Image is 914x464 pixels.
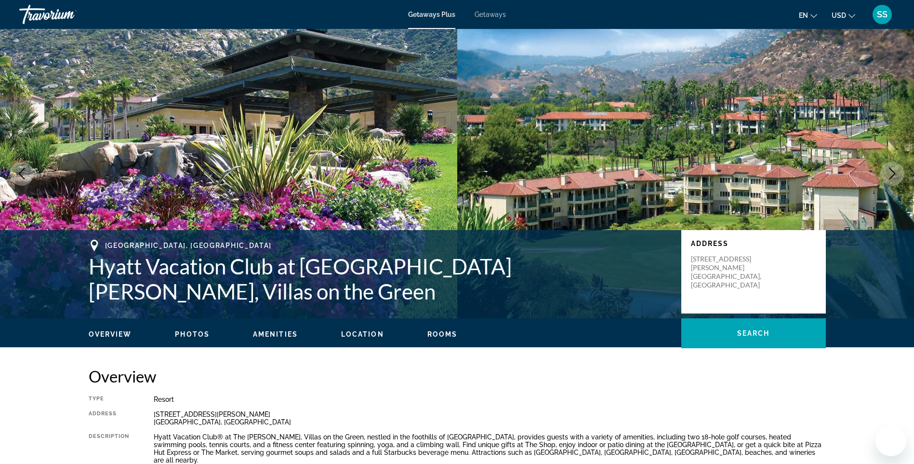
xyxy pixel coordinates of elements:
[691,255,768,289] p: [STREET_ADDRESS][PERSON_NAME] [GEOGRAPHIC_DATA], [GEOGRAPHIC_DATA]
[832,8,855,22] button: Change currency
[799,8,817,22] button: Change language
[737,329,770,337] span: Search
[89,433,130,464] div: Description
[89,396,130,403] div: Type
[19,2,116,27] a: Travorium
[175,330,210,339] button: Photos
[10,162,34,186] button: Previous image
[870,4,895,25] button: User Menu
[691,240,816,247] p: Address
[799,12,808,19] span: en
[154,410,826,426] div: [STREET_ADDRESS][PERSON_NAME] [GEOGRAPHIC_DATA], [GEOGRAPHIC_DATA]
[89,410,130,426] div: Address
[89,367,826,386] h2: Overview
[89,330,132,339] button: Overview
[154,396,826,403] div: Resort
[681,318,826,348] button: Search
[877,10,888,19] span: SS
[154,433,826,464] div: Hyatt Vacation Club® at The [PERSON_NAME], Villas on the Green, nestled in the foothills of [GEOG...
[341,330,384,339] button: Location
[408,11,455,18] a: Getaways Plus
[427,330,458,339] button: Rooms
[832,12,846,19] span: USD
[105,242,272,249] span: [GEOGRAPHIC_DATA], [GEOGRAPHIC_DATA]
[253,330,298,339] button: Amenities
[475,11,506,18] a: Getaways
[875,425,906,456] iframe: Button to launch messaging window
[89,254,672,304] h1: Hyatt Vacation Club at [GEOGRAPHIC_DATA][PERSON_NAME], Villas on the Green
[880,162,904,186] button: Next image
